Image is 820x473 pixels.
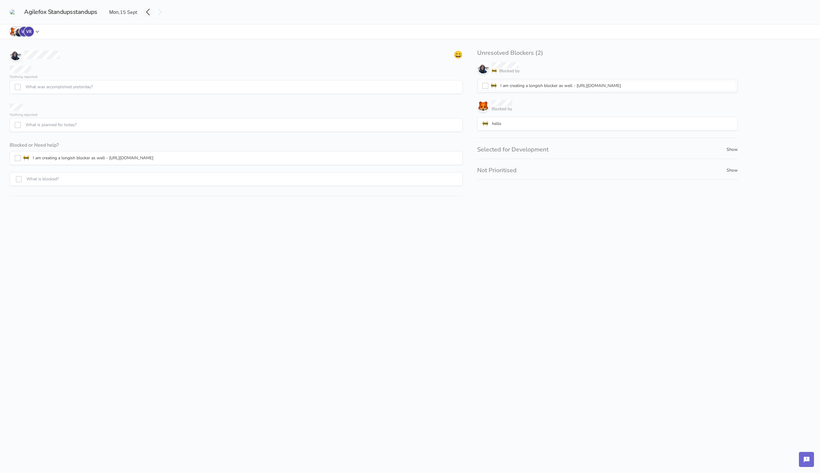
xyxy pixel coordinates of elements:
input: What is blocked? [25,175,460,183]
label: 🚧 [15,154,155,162]
span: Mon [109,9,119,15]
h2: Unresolved Blockers ( 2 ) [477,49,738,57]
img: 10557 [10,10,19,14]
label: 🚧 [482,82,622,90]
button: RizwanRizwan IqbalVicki RoolVictoria Rool [10,27,40,36]
input: What is planned for today? [24,121,460,129]
h2: Selected for Development [477,145,549,154]
label: 🚧 [482,120,502,128]
input: What was accomplished yesterday? [24,83,460,91]
label: I am creating a longish blocker as well - [URL][DOMAIN_NAME] [499,82,622,90]
h2: Not Prioritised [477,166,517,175]
input: 🚧I am creating a longish blocker as well - [URL][DOMAIN_NAME] [482,83,488,89]
span: Show [727,147,738,153]
input: 🚧I am creating a longish blocker as well - [URL][DOMAIN_NAME] [15,155,21,161]
span: 🚧 Blocked by [492,68,520,74]
h3: Blocked or Need help? [10,142,463,149]
img: Victoria Rool [24,27,34,36]
img: Vicki Rool [19,27,29,36]
span: grinning face with big eyes [454,50,463,60]
h3: Agilefox Standups standups [24,8,97,16]
label: I am creating a longish blocker as well - [URL][DOMAIN_NAME] [32,154,155,162]
label: hello [491,120,502,128]
span: Show [727,167,738,173]
iframe: Feedback Button [799,452,814,467]
img: Rizwan Iqbal [477,62,489,74]
span: Blocked by [492,106,512,112]
span: Nothing reported [10,74,37,79]
span: Nothing reported [10,112,37,117]
span: Feedback [467,2,481,6]
img: Rizwan [477,100,489,112]
img: Rizwan Iqbal [10,49,22,61]
img: Rizwan [10,27,19,36]
img: Rizwan Iqbal [14,27,24,36]
span: , 15 Sept [109,8,138,16]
